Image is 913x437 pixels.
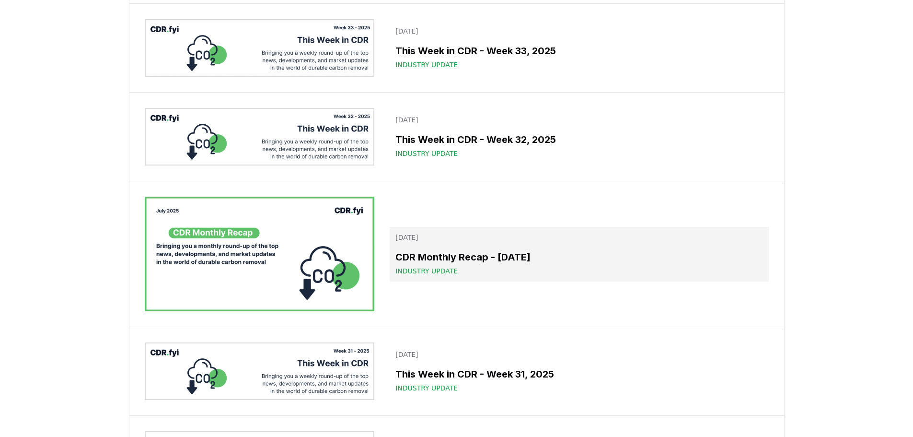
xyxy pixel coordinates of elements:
span: Industry Update [395,60,458,70]
a: [DATE]CDR Monthly Recap - [DATE]Industry Update [390,227,768,282]
p: [DATE] [395,26,763,36]
p: [DATE] [395,115,763,125]
img: CDR Monthly Recap - July 2025 blog post image [145,197,375,312]
img: This Week in CDR - Week 33, 2025 blog post image [145,19,375,77]
h3: This Week in CDR - Week 31, 2025 [395,367,763,381]
h3: This Week in CDR - Week 33, 2025 [395,44,763,58]
a: [DATE]This Week in CDR - Week 31, 2025Industry Update [390,344,768,399]
h3: CDR Monthly Recap - [DATE] [395,250,763,264]
img: This Week in CDR - Week 32, 2025 blog post image [145,108,375,165]
span: Industry Update [395,149,458,158]
h3: This Week in CDR - Week 32, 2025 [395,132,763,147]
a: [DATE]This Week in CDR - Week 32, 2025Industry Update [390,109,768,164]
a: [DATE]This Week in CDR - Week 33, 2025Industry Update [390,21,768,75]
p: [DATE] [395,233,763,242]
span: Industry Update [395,266,458,276]
img: This Week in CDR - Week 31, 2025 blog post image [145,343,375,400]
p: [DATE] [395,350,763,359]
span: Industry Update [395,383,458,393]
